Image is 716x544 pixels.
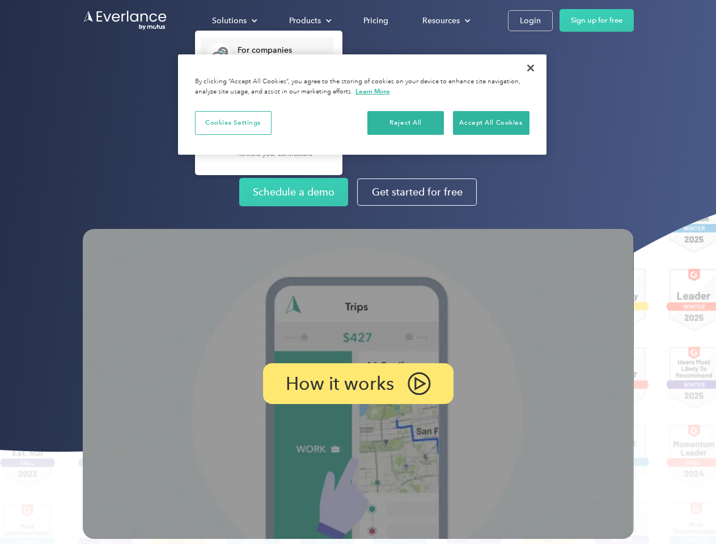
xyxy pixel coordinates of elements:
[508,10,553,31] a: Login
[411,11,480,31] div: Resources
[357,178,477,206] a: Get started for free
[278,11,341,31] div: Products
[195,77,529,97] div: By clicking “Accept All Cookies”, you agree to the storing of cookies on your device to enhance s...
[352,11,400,31] a: Pricing
[212,14,247,28] div: Solutions
[238,45,328,56] div: For companies
[518,56,543,80] button: Close
[422,14,460,28] div: Resources
[178,54,546,155] div: Privacy
[453,111,529,135] button: Accept All Cookies
[201,37,333,74] a: For companiesEasy vehicle reimbursements
[286,377,394,390] p: How it works
[367,111,444,135] button: Reject All
[83,10,168,31] a: Go to homepage
[363,14,388,28] div: Pricing
[201,11,266,31] div: Solutions
[83,67,141,91] input: Submit
[195,31,342,175] nav: Solutions
[560,9,634,32] a: Sign up for free
[355,87,390,95] a: More information about your privacy, opens in a new tab
[178,54,546,155] div: Cookie banner
[195,111,272,135] button: Cookies Settings
[239,178,348,206] a: Schedule a demo
[520,14,541,28] div: Login
[289,14,321,28] div: Products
